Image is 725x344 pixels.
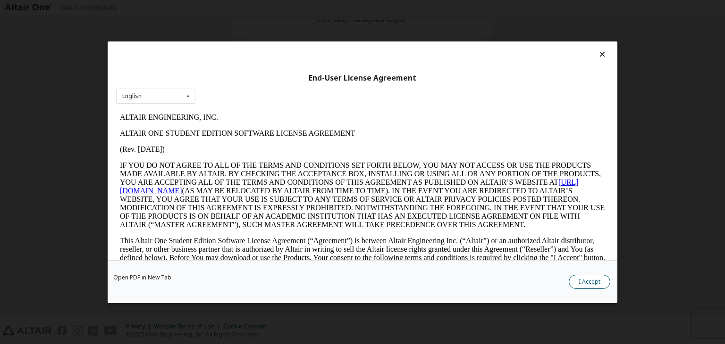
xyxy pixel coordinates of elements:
p: ALTAIR ENGINEERING, INC. [4,4,489,12]
p: (Rev. [DATE]) [4,36,489,44]
p: ALTAIR ONE STUDENT EDITION SOFTWARE LICENSE AGREEMENT [4,20,489,28]
p: IF YOU DO NOT AGREE TO ALL OF THE TERMS AND CONDITIONS SET FORTH BELOW, YOU MAY NOT ACCESS OR USE... [4,52,489,120]
a: [URL][DOMAIN_NAME] [4,69,463,85]
div: English [122,93,142,99]
p: This Altair One Student Edition Software License Agreement (“Agreement”) is between Altair Engine... [4,127,489,161]
button: I Accept [569,275,610,289]
div: End-User License Agreement [116,73,609,82]
a: Open PDF in New Tab [113,275,171,280]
